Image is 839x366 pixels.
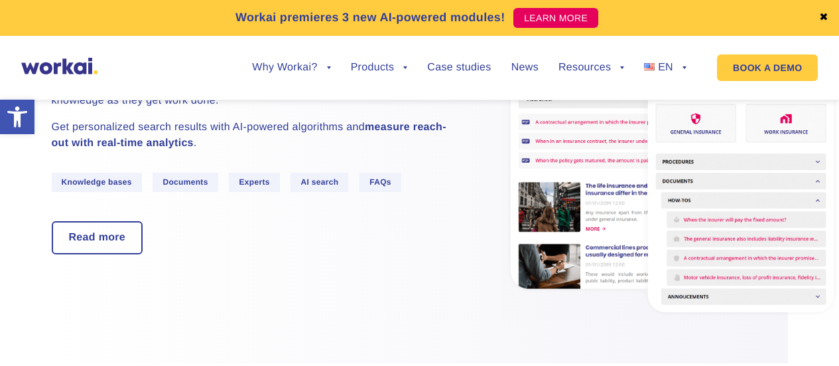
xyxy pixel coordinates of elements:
a: News [511,62,539,73]
strong: measure reach-out with real-time analytics [52,122,446,149]
span: Experts [229,173,279,192]
p: Workai premieres 3 new AI-powered modules! [235,9,505,27]
a: BOOK A DEMO [717,54,818,81]
a: Products [351,62,408,73]
span: FAQs [359,173,401,192]
a: LEARN MORE [513,8,598,28]
span: AI search [290,173,348,192]
span: EN [658,62,673,73]
a: Resources [558,62,624,73]
span: Documents [153,173,218,192]
a: Read more [53,223,142,253]
p: Get personalized search results with AI-powered algorithms and . [52,120,450,151]
a: Why Workai? [252,62,330,73]
a: ✖ [819,13,828,23]
a: Case studies [427,62,491,73]
span: Knowledge bases [52,173,142,192]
